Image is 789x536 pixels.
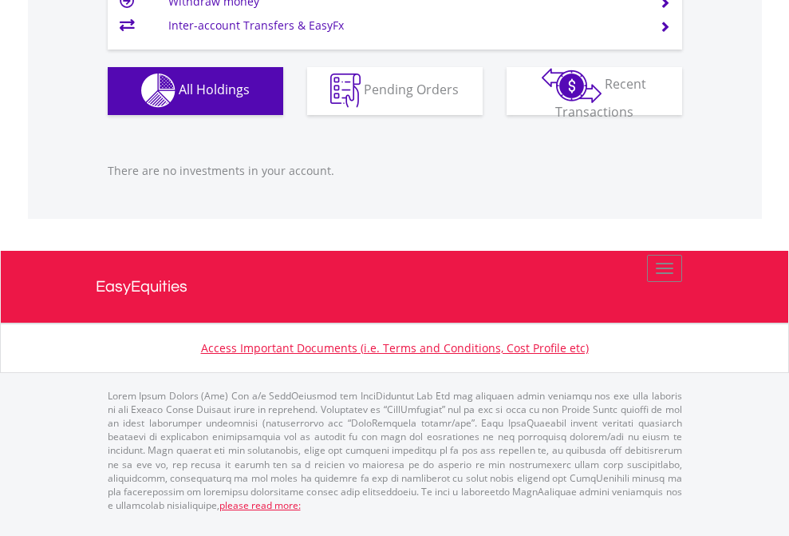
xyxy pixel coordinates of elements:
button: Recent Transactions [507,67,682,115]
span: Recent Transactions [555,75,647,121]
img: transactions-zar-wht.png [542,68,602,103]
a: please read more: [219,498,301,512]
span: All Holdings [179,81,250,98]
a: Access Important Documents (i.e. Terms and Conditions, Cost Profile etc) [201,340,589,355]
span: Pending Orders [364,81,459,98]
p: There are no investments in your account. [108,163,682,179]
td: Inter-account Transfers & EasyFx [168,14,640,38]
a: EasyEquities [96,251,694,323]
p: Lorem Ipsum Dolors (Ame) Con a/e SeddOeiusmod tem InciDiduntut Lab Etd mag aliquaen admin veniamq... [108,389,682,512]
img: holdings-wht.png [141,73,176,108]
button: All Holdings [108,67,283,115]
button: Pending Orders [307,67,483,115]
img: pending_instructions-wht.png [330,73,361,108]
